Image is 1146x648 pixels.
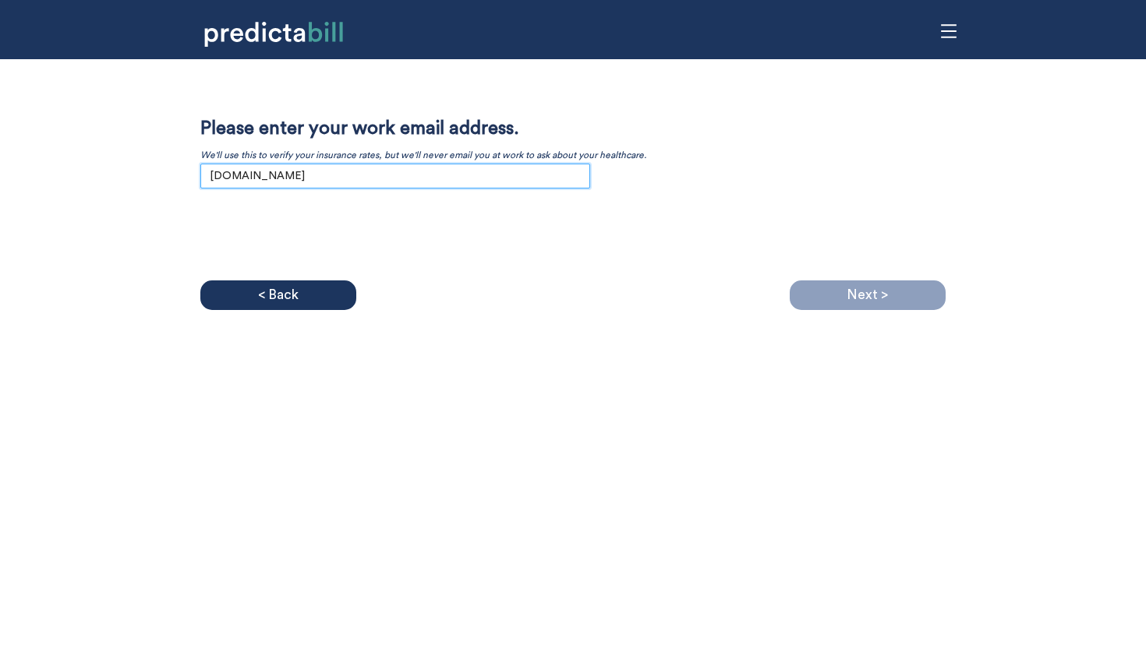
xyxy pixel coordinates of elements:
[200,149,646,161] p: We'll use this to verify your insurance rates, but we'll never email you at work to ask about you...
[258,283,299,307] p: < Back
[200,117,646,141] p: Please enter your work email address.
[200,164,590,188] input: Enter work email
[847,283,888,307] p: Next >
[934,16,964,46] span: menu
